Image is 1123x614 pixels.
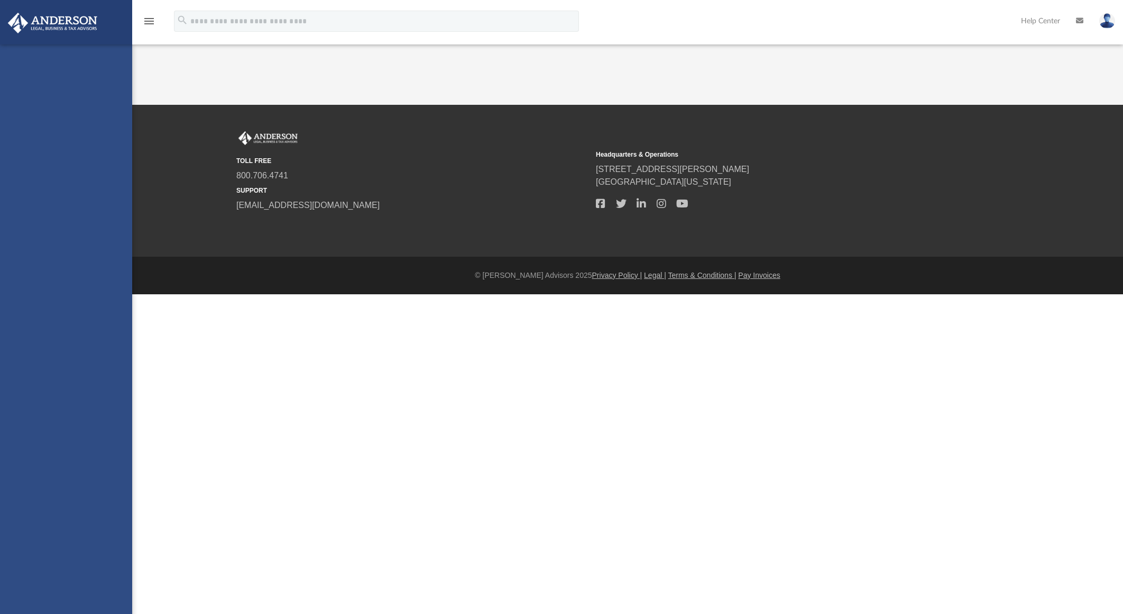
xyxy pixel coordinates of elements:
a: Legal | [644,271,666,279]
a: [EMAIL_ADDRESS][DOMAIN_NAME] [236,201,380,210]
a: Pay Invoices [738,271,780,279]
a: menu [143,20,155,28]
a: 800.706.4741 [236,171,288,180]
a: [GEOGRAPHIC_DATA][US_STATE] [596,177,731,186]
img: Anderson Advisors Platinum Portal [5,13,100,33]
a: Privacy Policy | [592,271,642,279]
a: Terms & Conditions | [668,271,737,279]
a: [STREET_ADDRESS][PERSON_NAME] [596,165,749,174]
small: Headquarters & Operations [596,150,948,159]
i: menu [143,15,155,28]
small: TOLL FREE [236,156,588,166]
div: © [PERSON_NAME] Advisors 2025 [132,270,1123,281]
i: search [177,14,188,26]
img: User Pic [1099,13,1115,29]
img: Anderson Advisors Platinum Portal [236,131,300,145]
small: SUPPORT [236,186,588,195]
